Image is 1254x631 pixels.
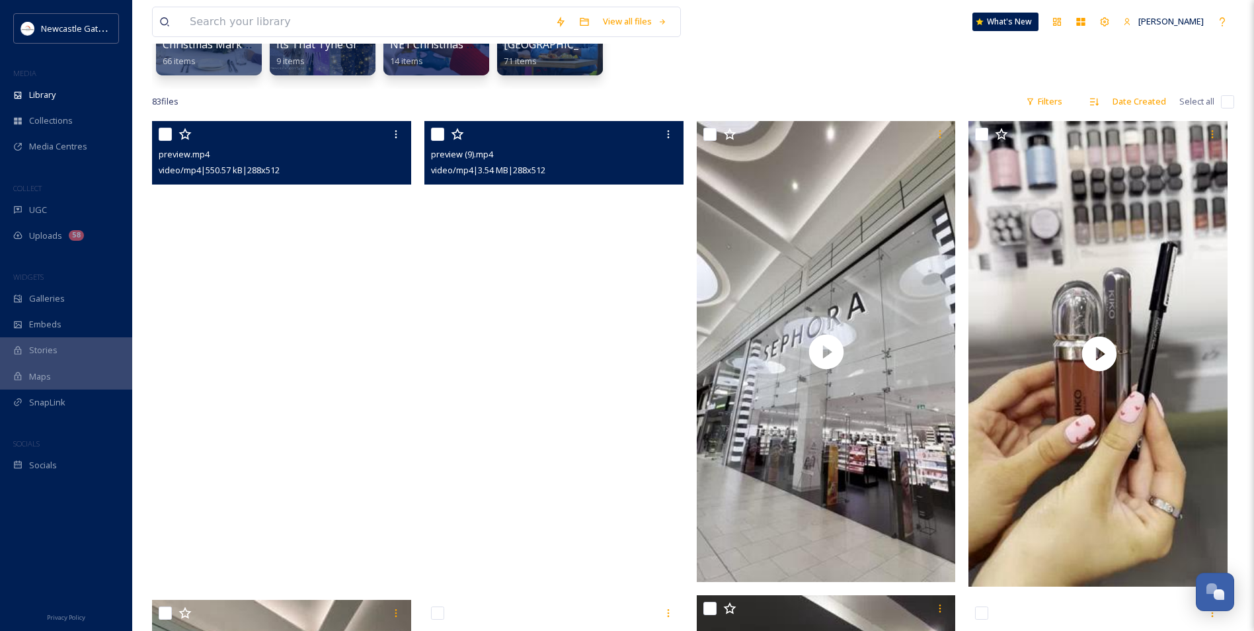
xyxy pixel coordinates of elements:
[29,230,62,242] span: Uploads
[163,37,257,52] span: Christmas Markets
[47,613,85,622] span: Privacy Policy
[29,459,57,472] span: Socials
[596,9,674,34] a: View all files
[29,318,61,331] span: Embeds
[431,148,493,160] span: preview (9).mp4
[69,230,84,241] div: 58
[29,344,58,357] span: Stories
[1179,95,1214,108] span: Select all
[431,164,545,176] span: video/mp4 | 3.54 MB | 288 x 512
[21,22,34,35] img: DqD9wEUd_400x400.jpg
[29,396,65,409] span: SnapLink
[13,439,40,448] span: SOCIALS
[152,95,178,108] span: 83 file s
[183,7,549,36] input: Search your library
[41,22,163,34] span: Newcastle Gateshead Initiative
[29,204,47,216] span: UGC
[504,55,537,67] span: 71 items
[159,148,210,160] span: preview.mp4
[1019,89,1069,114] div: Filters
[13,183,42,193] span: COLLECT
[424,121,686,587] video: preview (9).mp4
[1196,573,1234,611] button: Open Chat
[13,272,44,282] span: WIDGETS
[47,609,85,624] a: Privacy Policy
[390,55,423,67] span: 14 items
[13,68,36,78] span: MEDIA
[697,121,956,582] img: thumbnail
[152,121,414,587] video: preview.mp4
[504,37,610,52] span: [GEOGRAPHIC_DATA]
[1117,9,1210,34] a: [PERSON_NAME]
[29,89,56,101] span: Library
[29,114,73,127] span: Collections
[159,164,280,176] span: video/mp4 | 550.57 kB | 288 x 512
[1138,15,1204,27] span: [PERSON_NAME]
[276,55,305,67] span: 9 items
[29,292,65,305] span: Galleries
[390,37,502,52] span: NE1 Christmas Market
[968,121,1230,587] img: thumbnail
[972,13,1038,31] a: What's New
[1106,89,1173,114] div: Date Created
[163,55,196,67] span: 66 items
[276,37,389,52] span: Its That Tyne Graphics
[29,140,87,153] span: Media Centres
[29,370,51,383] span: Maps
